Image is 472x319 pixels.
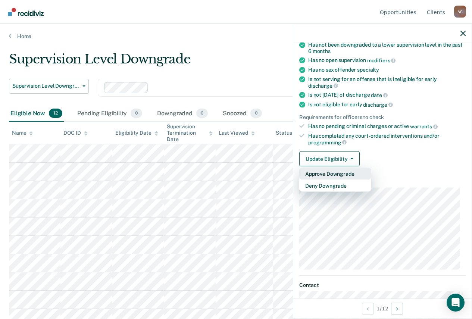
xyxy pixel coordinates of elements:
button: Next Opportunity [391,303,403,315]
div: Supervision Termination Date [167,123,212,142]
span: 0 [196,109,208,118]
div: Requirements for officers to check [299,114,466,120]
button: Update Eligibility [299,151,360,166]
div: Eligibility Date [115,130,158,136]
div: Downgraded [156,106,209,122]
div: Is not serving for an offense that is ineligible for early [308,76,466,88]
span: date [371,92,387,98]
span: 0 [131,109,142,118]
span: 12 [49,109,62,118]
button: Profile dropdown button [454,6,466,18]
div: Eligible Now [9,106,64,122]
span: 0 [250,109,262,118]
dt: Supervision [299,178,466,185]
div: Snoozed [221,106,263,122]
span: modifiers [367,57,396,63]
div: Dropdown Menu [299,168,371,192]
div: DOC ID [63,130,87,136]
div: Is not eligible for early [308,101,466,108]
span: discharge [363,101,393,107]
span: discharge [308,82,338,88]
div: 1 / 12 [293,298,472,318]
span: warrants [410,123,438,129]
div: Has completed any court-ordered interventions and/or [308,132,466,145]
div: Supervision Level Downgrade [9,51,434,73]
a: Home [9,33,463,40]
button: Previous Opportunity [362,303,374,315]
div: Is not [DATE] of discharge [308,92,466,98]
span: programming [308,139,347,145]
div: Pending Eligibility [76,106,144,122]
div: Last Viewed [219,130,255,136]
button: Approve Downgrade [299,168,371,180]
div: Has no pending criminal charges or active [308,123,466,130]
img: Recidiviz [8,8,44,16]
span: specialty [357,66,379,72]
div: Status [276,130,292,136]
div: Open Intercom Messenger [447,294,465,312]
button: Deny Downgrade [299,180,371,192]
span: Supervision Level Downgrade [12,83,79,89]
span: months [313,48,331,54]
div: Has no open supervision [308,57,466,64]
div: Has no sex offender [308,66,466,73]
div: Name [12,130,33,136]
div: A C [454,6,466,18]
div: Has not been downgraded to a lower supervision level in the past 6 [308,41,466,54]
dt: Contact [299,282,466,288]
